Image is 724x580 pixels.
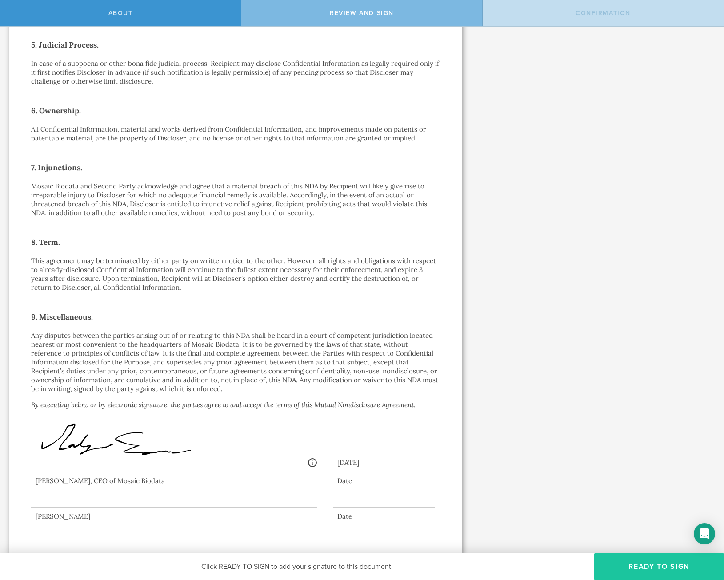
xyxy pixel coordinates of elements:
button: Ready to Sign [594,553,724,580]
h2: 5. Judicial Process. [31,38,440,52]
img: ZUAAAAASUVORK5CYII= [36,421,229,474]
div: [DATE] [333,449,435,472]
div: Open Intercom Messenger [694,523,715,544]
p: In case of a subpoena or other bona fide judicial process, Recipient may disclose Confidential In... [31,59,440,86]
p: This agreement may be terminated by either party on written notice to the other. However, all rig... [31,256,440,292]
h2: 6. Ownership. [31,104,440,118]
p: All Confidential Information, material and works derived from Confidential Information, and impro... [31,125,440,143]
div: [PERSON_NAME] [31,512,317,521]
i: By executing below or by electronic signature, the parties agree to and accept the terms of this ... [31,400,414,409]
span: About [108,9,133,17]
span: Confirmation [576,9,631,17]
span: Review and sign [330,9,394,17]
p: Any disputes between the parties arising out of or relating to this NDA shall be heard in a court... [31,331,440,393]
h2: 9. Miscellaneous. [31,310,440,324]
h2: 8. Term. [31,235,440,249]
p: . [31,400,440,409]
div: Date [333,512,435,521]
p: Mosaic Biodata and Second Party acknowledge and agree that a material breach of this NDA by Recip... [31,182,440,217]
h2: 7. Injunctions. [31,160,440,175]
